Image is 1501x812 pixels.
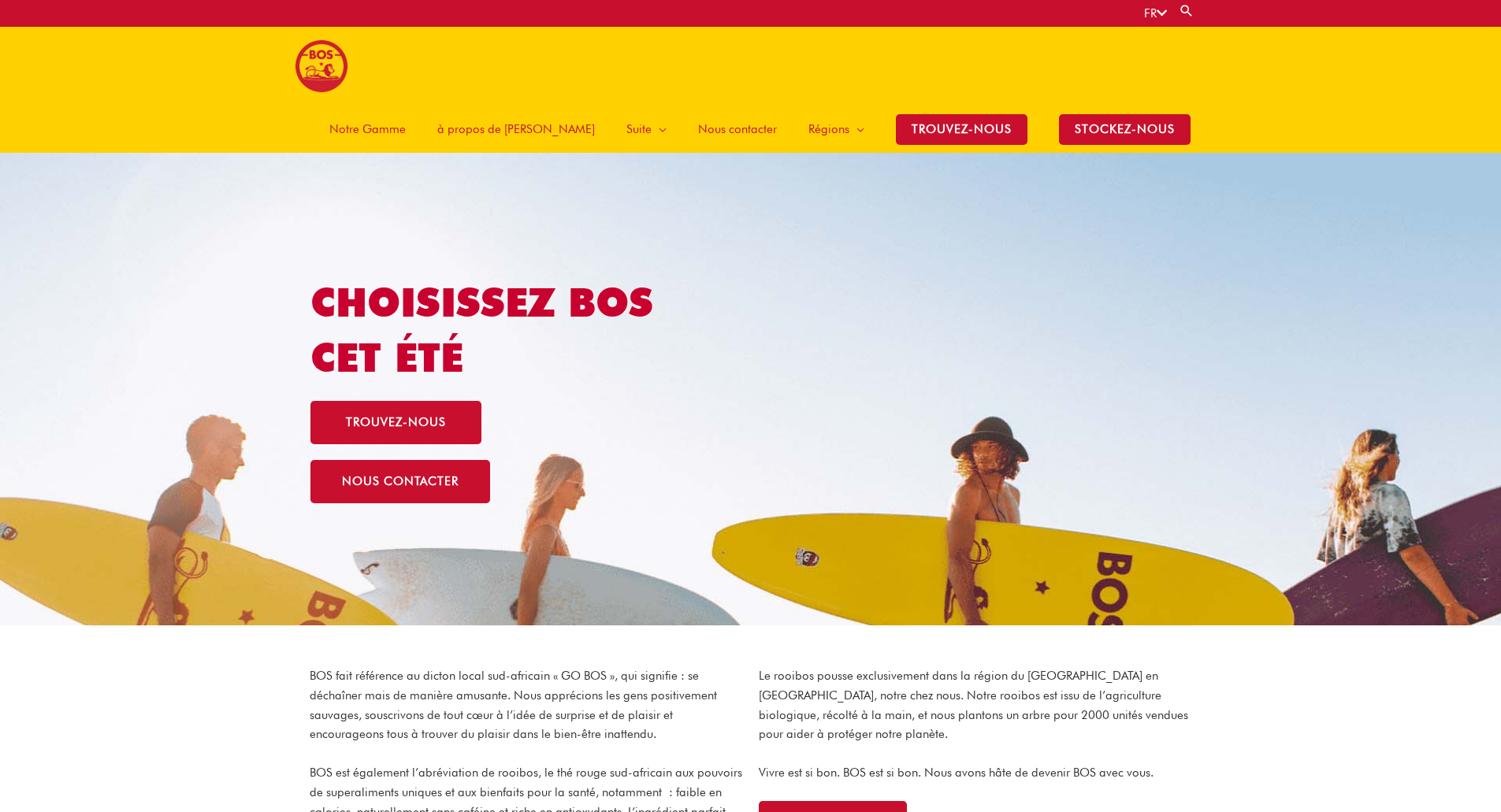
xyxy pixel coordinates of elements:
[1179,3,1194,18] a: Search button
[329,106,406,153] span: Notre Gamme
[342,476,459,488] span: nous contacter
[295,39,348,93] img: BOS logo finals-200px
[793,106,880,153] a: Régions
[346,417,446,428] span: trouvez-nous
[310,460,490,503] a: nous contacter
[310,275,708,385] h1: Choisissez BOS cet été
[808,106,849,153] span: Régions
[310,666,743,744] p: BOS fait référence au dicton local sud-africain « GO BOS », qui signifie : se déchaîner mais de m...
[314,106,422,153] a: Notre Gamme
[611,106,682,153] a: Suite
[698,106,777,153] span: Nous contacter
[896,114,1027,145] span: TROUVEZ-NOUS
[759,766,1154,780] span: Vivre est si bon. BOS est si bon. Nous avons hâte de devenir BOS avec vous.
[437,106,595,153] span: à propos de [PERSON_NAME]
[759,666,1192,744] p: Le rooibos pousse exclusivement dans la région du [GEOGRAPHIC_DATA] en [GEOGRAPHIC_DATA], notre c...
[1043,106,1206,153] a: stockez-nous
[682,106,793,153] a: Nous contacter
[626,106,652,153] span: Suite
[310,401,481,444] a: trouvez-nous
[880,106,1043,153] a: TROUVEZ-NOUS
[302,106,1206,153] nav: Site Navigation
[422,106,611,153] a: à propos de [PERSON_NAME]
[1059,114,1191,145] span: stockez-nous
[1144,6,1167,20] a: FR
